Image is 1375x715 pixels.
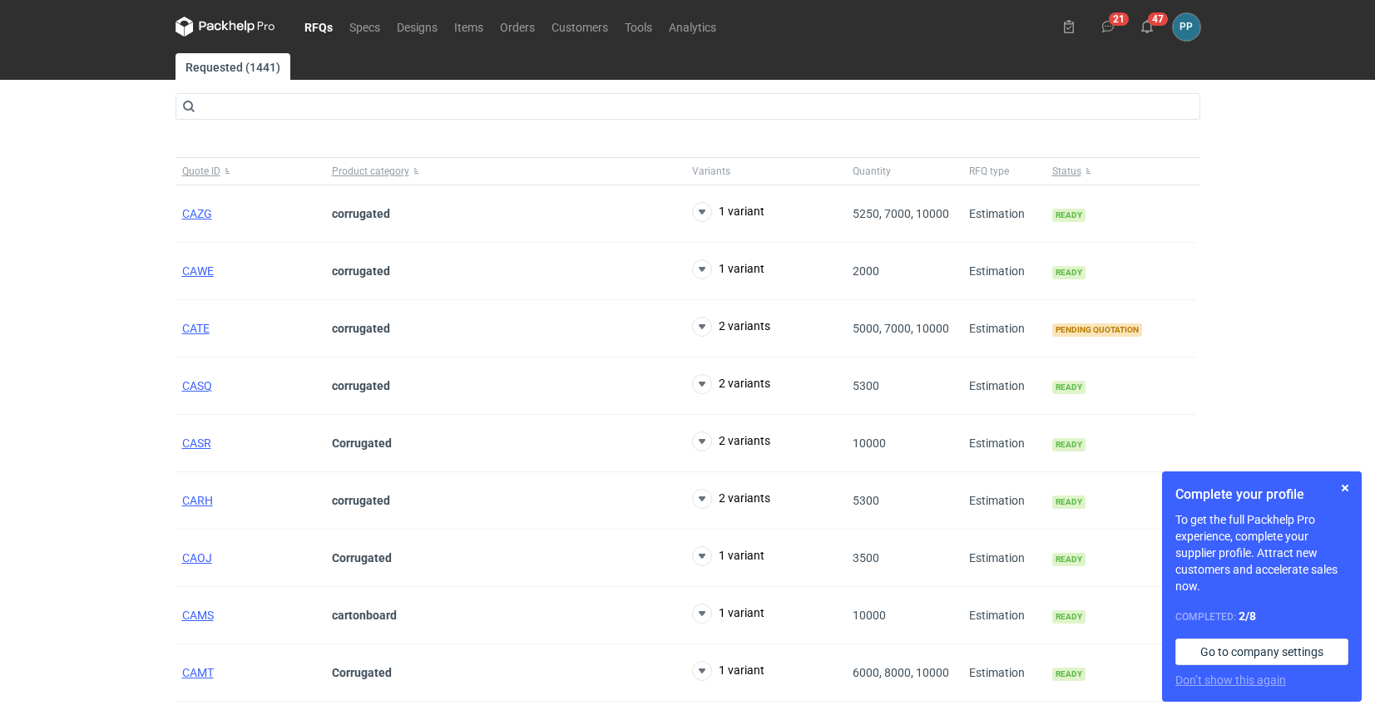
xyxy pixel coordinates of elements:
[853,207,949,220] span: 5250, 7000, 10000
[388,17,446,37] a: Designs
[1134,13,1160,40] button: 47
[332,165,409,178] span: Product category
[182,322,210,335] a: CATE
[616,17,660,37] a: Tools
[1335,478,1355,498] button: Skip for now
[325,158,685,185] button: Product category
[853,609,886,622] span: 10000
[332,379,390,392] strong: corrugated
[1052,381,1086,394] span: Ready
[182,436,211,450] a: CASR
[1052,610,1086,624] span: Ready
[853,436,886,450] span: 10000
[660,17,725,37] a: Analytics
[1052,438,1086,451] span: Ready
[332,609,397,622] strong: cartonboard
[853,165,891,178] span: Quantity
[692,317,770,337] button: 2 variants
[1052,496,1086,509] span: Ready
[962,357,1046,415] div: Estimation
[853,494,879,507] span: 5300
[692,259,764,279] button: 1 variant
[853,264,879,278] span: 2000
[1095,13,1121,40] button: 21
[176,53,290,80] a: Requested (1441)
[692,546,764,566] button: 1 variant
[176,158,325,185] button: Quote ID
[1175,639,1348,665] a: Go to company settings
[182,551,212,565] a: CAOJ
[182,379,212,392] a: CASQ
[176,17,275,37] svg: Packhelp Pro
[182,264,214,278] a: CAWE
[182,207,212,220] a: CAZG
[962,530,1046,587] div: Estimation
[1052,323,1142,337] span: Pending quotation
[853,551,879,565] span: 3500
[1052,165,1081,178] span: Status
[962,300,1046,357] div: Estimation
[962,185,1046,243] div: Estimation
[692,165,730,178] span: Variants
[853,379,879,392] span: 5300
[692,202,764,222] button: 1 variant
[332,666,392,679] strong: Corrugated
[332,207,390,220] strong: corrugated
[182,666,214,679] a: CAMT
[1052,553,1086,566] span: Ready
[1046,158,1195,185] button: Status
[296,17,341,37] a: RFQs
[341,17,388,37] a: Specs
[692,604,764,624] button: 1 variant
[962,644,1046,702] div: Estimation
[1173,13,1200,41] div: Paweł Puch
[332,551,392,565] strong: Corrugated
[962,415,1046,472] div: Estimation
[853,322,949,335] span: 5000, 7000, 10000
[853,666,949,679] span: 6000, 8000, 10000
[182,165,220,178] span: Quote ID
[1175,672,1286,688] button: Don’t show this again
[962,243,1046,300] div: Estimation
[692,374,770,394] button: 2 variants
[446,17,492,37] a: Items
[969,165,1009,178] span: RFQ type
[1052,668,1086,681] span: Ready
[1052,266,1086,279] span: Ready
[182,494,213,507] a: CARH
[692,661,764,681] button: 1 variant
[332,494,390,507] strong: corrugated
[1175,485,1348,505] h1: Complete your profile
[332,322,390,335] strong: corrugated
[1052,209,1086,222] span: Ready
[692,431,770,451] button: 2 variants
[1239,609,1256,623] strong: 2 / 8
[692,489,770,509] button: 2 variants
[1175,511,1348,594] p: To get the full Packhelp Pro experience, complete your supplier profile. Attract new customers an...
[1173,13,1200,41] button: PP
[1175,608,1348,625] div: Completed:
[492,17,543,37] a: Orders
[543,17,616,37] a: Customers
[962,587,1046,644] div: Estimation
[332,436,392,450] strong: Corrugated
[332,264,390,278] strong: corrugated
[962,472,1046,530] div: Estimation
[182,609,214,622] a: CAMS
